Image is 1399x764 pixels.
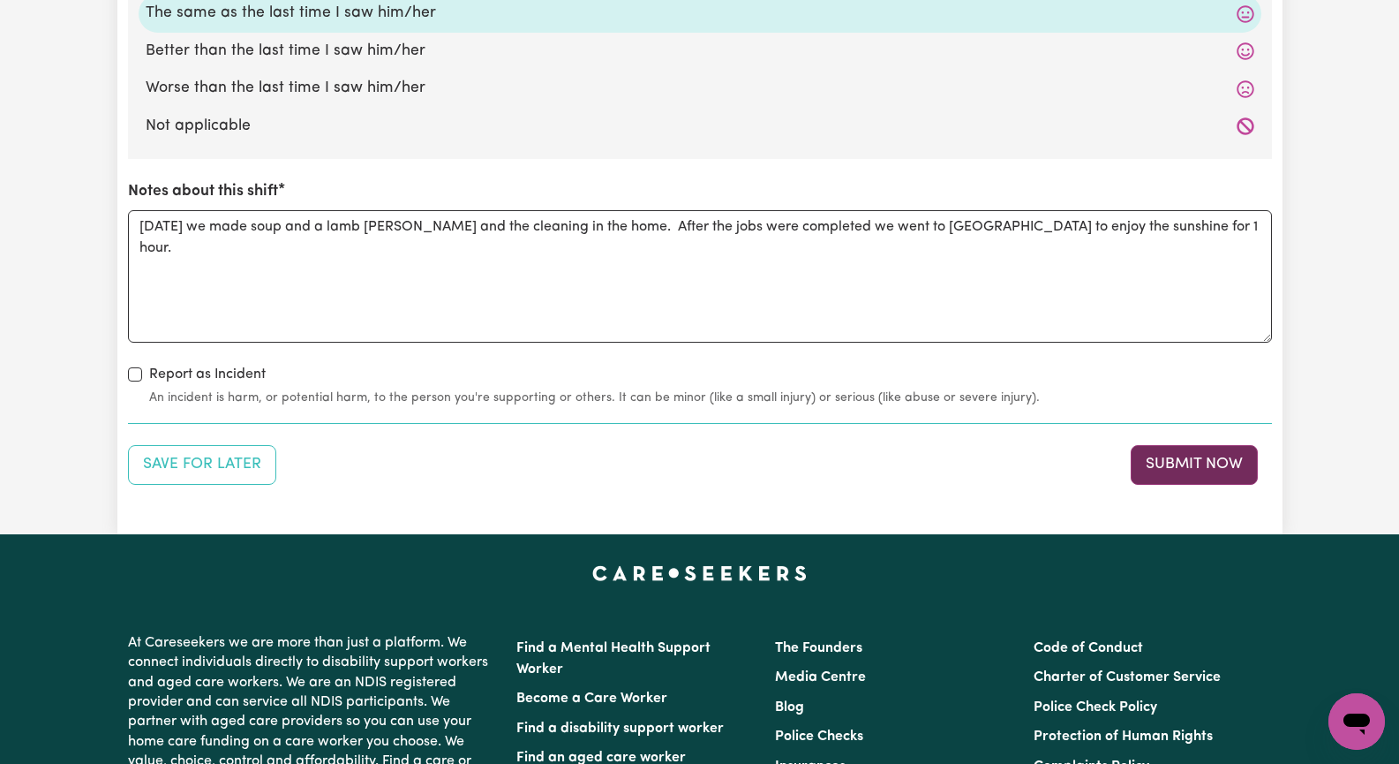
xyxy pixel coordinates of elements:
label: Not applicable [146,115,1254,138]
label: Better than the last time I saw him/her [146,40,1254,63]
a: Find a disability support worker [516,722,724,736]
small: An incident is harm, or potential harm, to the person you're supporting or others. It can be mino... [149,389,1272,407]
label: Worse than the last time I saw him/her [146,77,1254,100]
textarea: [DATE] we made soup and a lamb [PERSON_NAME] and the cleaning in the home. After the jobs were co... [128,210,1272,343]
a: Police Checks [775,730,863,744]
label: Notes about this shift [128,180,278,203]
button: Save your job report [128,445,276,484]
a: Careseekers home page [592,566,807,580]
label: The same as the last time I saw him/her [146,2,1254,25]
a: Become a Care Worker [516,692,667,706]
a: Code of Conduct [1034,641,1143,655]
a: Police Check Policy [1034,700,1157,715]
button: Submit your job report [1131,445,1258,484]
iframe: Button to launch messaging window [1328,693,1385,750]
a: Find a Mental Health Support Worker [516,641,711,677]
a: Media Centre [775,670,866,685]
a: Blog [775,700,804,715]
a: Protection of Human Rights [1034,730,1213,744]
a: The Founders [775,641,862,655]
label: Report as Incident [149,364,266,385]
a: Charter of Customer Service [1034,670,1221,685]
